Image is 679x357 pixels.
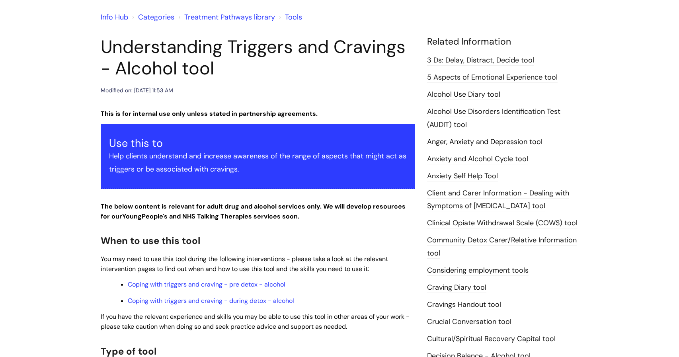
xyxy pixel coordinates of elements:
strong: This is for internal use only unless stated in partnership agreements. [101,109,318,118]
h1: Understanding Triggers and Cravings - Alcohol tool [101,36,415,79]
a: Anger, Anxiety and Depression tool [427,137,542,147]
a: Info Hub [101,12,128,22]
a: 3 Ds: Delay, Distract, Decide tool [427,55,534,66]
a: Considering employment tools [427,265,529,276]
p: Help clients understand and increase awareness of the range of aspects that might act as triggers... [109,150,407,176]
a: Tools [285,12,302,22]
a: Alcohol Use Disorders Identification Test (AUDIT) tool [427,107,560,130]
a: Anxiety and Alcohol Cycle tool [427,154,528,164]
li: Tools [277,11,302,23]
a: Craving Diary tool [427,283,486,293]
strong: Young [122,212,169,220]
a: Coping with triggers and craving - during detox - alcohol [128,297,294,305]
a: 5 Aspects of Emotional Experience tool [427,72,558,83]
h3: Use this to [109,137,407,150]
span: If you have the relevant experience and skills you may be able to use this tool in other areas of... [101,312,410,331]
a: Client and Carer Information - Dealing with Symptoms of [MEDICAL_DATA] tool [427,188,569,211]
li: Treatment Pathways library [176,11,275,23]
a: Cultural/Spiritual Recovery Capital tool [427,334,556,344]
a: Community Detox Carer/Relative Information tool [427,235,577,258]
a: Anxiety Self Help Tool [427,171,498,181]
li: Solution home [130,11,174,23]
a: Crucial Conversation tool [427,317,511,327]
span: You may need to use this tool during the following interventions - please take a look at the rele... [101,255,388,273]
a: Clinical Opiate Withdrawal Scale (COWS) tool [427,218,578,228]
a: Cravings Handout tool [427,300,501,310]
h4: Related Information [427,36,578,47]
span: When to use this tool [101,234,200,247]
a: Coping with triggers and craving - pre detox - alcohol [128,280,285,289]
strong: The below content is relevant for adult drug and alcohol services only. We will develop resources... [101,202,406,220]
div: Modified on: [DATE] 11:53 AM [101,86,173,96]
strong: People's [142,212,168,220]
a: Alcohol Use Diary tool [427,90,500,100]
a: Categories [138,12,174,22]
a: Treatment Pathways library [184,12,275,22]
